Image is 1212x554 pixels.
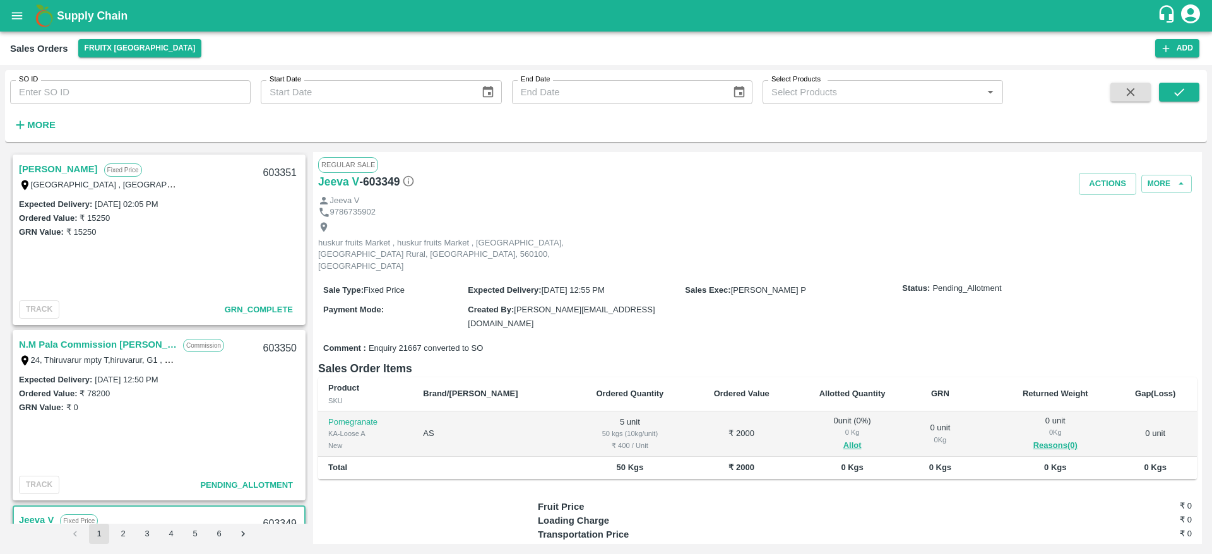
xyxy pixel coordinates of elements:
[225,305,293,314] span: GRN_Complete
[328,463,347,472] b: Total
[542,285,605,295] span: [DATE] 12:55 PM
[10,40,68,57] div: Sales Orders
[771,74,821,85] label: Select Products
[183,339,224,352] p: Commission
[1083,500,1192,512] h6: ₹ 0
[80,389,110,398] label: ₹ 78200
[104,163,142,177] p: Fixed Price
[323,285,364,295] label: Sale Type :
[931,389,949,398] b: GRN
[714,389,769,398] b: Ordered Value
[328,428,403,439] div: KA-Loose A
[318,157,378,172] span: Regular Sale
[1007,439,1103,453] button: Reasons(0)
[1114,411,1197,457] td: 0 unit
[1144,463,1167,472] b: 0 Kgs
[95,375,158,384] label: [DATE] 12:50 PM
[10,80,251,104] input: Enter SO ID
[902,283,930,295] label: Status:
[1155,39,1199,57] button: Add
[1023,389,1088,398] b: Returned Weight
[256,509,304,539] div: 603349
[766,84,978,100] input: Select Products
[596,389,663,398] b: Ordered Quantity
[841,463,863,472] b: 0 Kgs
[95,199,158,209] label: [DATE] 02:05 PM
[330,195,360,207] p: Jeeva V
[804,427,901,438] div: 0 Kg
[60,514,98,527] p: Fixed Price
[19,227,64,237] label: GRN Value:
[270,74,301,85] label: Start Date
[318,173,359,191] a: Jeeva V
[369,343,483,355] span: Enquiry 21667 converted to SO
[185,524,205,544] button: Go to page 5
[27,120,56,130] strong: More
[256,334,304,363] div: 603350
[728,463,754,472] b: ₹ 2000
[31,355,460,365] label: 24, Thiruvarur mpty T,hiruvarur, G1 , old bus stand , [GEOGRAPHIC_DATA] -610001, [GEOGRAPHIC_DATA...
[323,305,384,314] label: Payment Mode :
[819,389,886,398] b: Allotted Quantity
[161,524,181,544] button: Go to page 4
[538,527,701,541] p: Transportation Price
[468,285,541,295] label: Expected Delivery :
[19,389,77,398] label: Ordered Value:
[512,80,722,104] input: End Date
[261,80,471,104] input: Start Date
[1157,4,1179,27] div: customer-support
[1141,175,1192,193] button: More
[685,285,730,295] label: Sales Exec :
[137,524,157,544] button: Go to page 3
[843,439,862,453] button: Allot
[580,428,680,439] div: 50 kgs (10kg/unit)
[328,383,359,392] b: Product
[932,283,1001,295] span: Pending_Allotment
[200,480,293,490] span: Pending_Allotment
[580,440,680,451] div: ₹ 400 / Unit
[328,416,403,428] p: Pomegranate
[1083,514,1192,526] h6: ₹ 0
[323,343,366,355] label: Comment :
[1179,3,1202,29] div: account of current user
[19,74,38,85] label: SO ID
[423,389,518,398] b: Brand/[PERSON_NAME]
[10,114,59,136] button: More
[318,360,1197,377] h6: Sales Order Items
[31,179,603,189] label: [GEOGRAPHIC_DATA] , [GEOGRAPHIC_DATA], [GEOGRAPHIC_DATA] , [GEOGRAPHIC_DATA], [GEOGRAPHIC_DATA], ...
[921,434,959,445] div: 0 Kg
[1083,527,1192,540] h6: ₹ 0
[66,227,97,237] label: ₹ 15250
[19,512,54,528] a: Jeeva V
[330,206,376,218] p: 9786735902
[570,411,690,457] td: 5 unit
[256,158,304,188] div: 603351
[1079,173,1136,195] button: Actions
[538,500,701,514] p: Fruit Price
[89,524,109,544] button: page 1
[804,415,901,453] div: 0 unit ( 0 %)
[476,80,500,104] button: Choose date
[1135,389,1175,398] b: Gap(Loss)
[19,213,77,223] label: Ordered Value:
[78,39,202,57] button: Select DC
[538,514,701,527] p: Loading Charge
[921,422,959,445] div: 0 unit
[328,395,403,406] div: SKU
[359,173,415,191] h6: - 603349
[80,213,110,223] label: ₹ 15250
[19,336,177,353] a: N.M Pala Commission [PERSON_NAME]
[233,524,253,544] button: Go to next page
[32,3,57,28] img: logo
[318,237,602,273] p: huskur fruits Market , huskur fruits Market , [GEOGRAPHIC_DATA], [GEOGRAPHIC_DATA] Rural, [GEOGRA...
[413,411,570,457] td: AS
[19,403,64,412] label: GRN Value:
[19,375,92,384] label: Expected Delivery :
[690,411,793,457] td: ₹ 2000
[364,285,405,295] span: Fixed Price
[617,463,644,472] b: 50 Kgs
[1007,415,1103,453] div: 0 unit
[113,524,133,544] button: Go to page 2
[63,524,255,544] nav: pagination navigation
